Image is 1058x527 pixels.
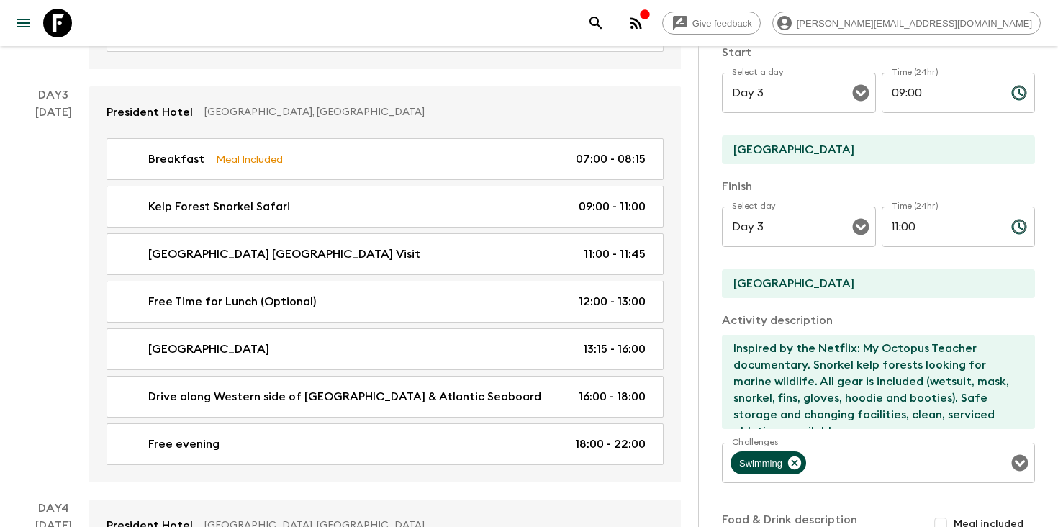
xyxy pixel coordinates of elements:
[148,293,316,310] p: Free Time for Lunch (Optional)
[107,104,193,121] p: President Hotel
[107,423,664,465] a: Free evening18:00 - 22:00
[579,198,646,215] p: 09:00 - 11:00
[107,376,664,418] a: Drive along Western side of [GEOGRAPHIC_DATA] & Atlantic Seaboard16:00 - 18:00
[722,178,1035,195] p: Finish
[107,281,664,323] a: Free Time for Lunch (Optional)12:00 - 13:00
[579,293,646,310] p: 12:00 - 13:00
[772,12,1041,35] div: [PERSON_NAME][EMAIL_ADDRESS][DOMAIN_NAME]
[789,18,1040,29] span: [PERSON_NAME][EMAIL_ADDRESS][DOMAIN_NAME]
[722,135,1023,164] input: Start Location
[851,217,871,237] button: Open
[882,73,1000,113] input: hh:mm
[892,66,939,78] label: Time (24hr)
[583,341,646,358] p: 13:15 - 16:00
[584,246,646,263] p: 11:00 - 11:45
[851,83,871,103] button: Open
[35,104,72,482] div: [DATE]
[576,150,646,168] p: 07:00 - 08:15
[148,246,420,263] p: [GEOGRAPHIC_DATA] [GEOGRAPHIC_DATA] Visit
[148,388,541,405] p: Drive along Western side of [GEOGRAPHIC_DATA] & Atlantic Seaboard
[148,341,269,358] p: [GEOGRAPHIC_DATA]
[722,269,1023,298] input: End Location (leave blank if same as Start)
[882,207,1000,247] input: hh:mm
[1005,212,1034,241] button: Choose time, selected time is 11:00 AM
[732,200,776,212] label: Select day
[1005,78,1034,107] button: Choose time, selected time is 9:00 AM
[582,9,610,37] button: search adventures
[662,12,761,35] a: Give feedback
[722,312,1035,329] p: Activity description
[722,44,1035,61] p: Start
[731,455,791,472] span: Swimming
[148,150,204,168] p: Breakfast
[732,436,778,449] label: Challenges
[17,500,89,517] p: Day 4
[89,86,681,138] a: President Hotel[GEOGRAPHIC_DATA], [GEOGRAPHIC_DATA]
[107,328,664,370] a: [GEOGRAPHIC_DATA]13:15 - 16:00
[9,9,37,37] button: menu
[216,151,283,167] p: Meal Included
[107,138,664,180] a: BreakfastMeal Included07:00 - 08:15
[148,198,290,215] p: Kelp Forest Snorkel Safari
[684,18,760,29] span: Give feedback
[148,436,220,453] p: Free evening
[579,388,646,405] p: 16:00 - 18:00
[1010,453,1030,473] button: Open
[17,86,89,104] p: Day 3
[732,66,783,78] label: Select a day
[204,105,652,120] p: [GEOGRAPHIC_DATA], [GEOGRAPHIC_DATA]
[892,200,939,212] label: Time (24hr)
[722,335,1023,429] textarea: Inspired by the Netflix: My Octopus Teacher documentary. Snorkel kelp forests looking for marine ...
[107,233,664,275] a: [GEOGRAPHIC_DATA] [GEOGRAPHIC_DATA] Visit11:00 - 11:45
[731,451,806,474] div: Swimming
[575,436,646,453] p: 18:00 - 22:00
[107,186,664,228] a: Kelp Forest Snorkel Safari09:00 - 11:00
